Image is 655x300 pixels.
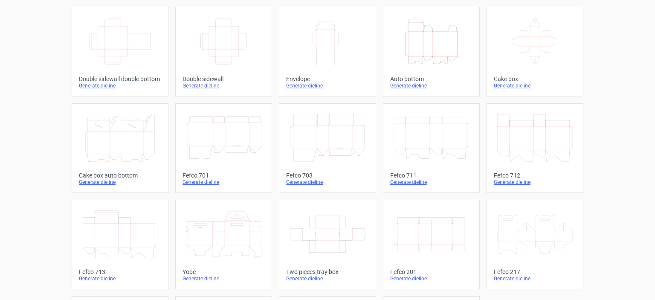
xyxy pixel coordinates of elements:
[494,268,576,275] div: Fefco 217
[79,268,161,275] div: Fefco 713
[383,200,480,289] a: Fefco 201Generate dieline
[487,7,583,96] a: Cake boxGenerate dieline
[286,275,368,282] div: Generate dieline
[390,275,472,282] div: Generate dieline
[279,200,376,289] a: Two pieces tray boxGenerate dieline
[286,82,368,89] div: Generate dieline
[183,76,265,82] div: Double sidewall
[279,7,376,96] a: EnvelopeGenerate dieline
[494,179,576,186] div: Generate dieline
[494,275,576,282] div: Generate dieline
[79,172,161,179] div: Cake box auto bottom
[183,82,265,89] div: Generate dieline
[390,179,472,186] div: Generate dieline
[286,179,368,186] div: Generate dieline
[79,82,161,89] div: Generate dieline
[183,179,265,186] div: Generate dieline
[286,76,368,82] div: Envelope
[390,268,472,275] div: Fefco 201
[175,7,272,96] a: Double sidewallGenerate dieline
[487,200,583,289] a: Fefco 217Generate dieline
[79,275,161,282] div: Generate dieline
[390,76,472,82] div: Auto bottom
[494,76,576,82] div: Cake box
[79,76,161,82] div: Double sidewall double bottom
[390,82,472,89] div: Generate dieline
[390,172,472,179] div: Fefco 711
[183,268,265,275] div: Yope
[494,172,576,179] div: Fefco 712
[383,103,480,193] a: Fefco 711Generate dieline
[72,103,168,193] a: Cake box auto bottomGenerate dieline
[494,82,576,89] div: Generate dieline
[487,103,583,193] a: Fefco 712Generate dieline
[286,268,368,275] div: Two pieces tray box
[175,200,272,289] a: YopeGenerate dieline
[383,7,480,96] a: Auto bottomGenerate dieline
[79,179,161,186] div: Generate dieline
[72,200,168,289] a: Fefco 713Generate dieline
[279,103,376,193] a: Fefco 703Generate dieline
[286,172,368,179] div: Fefco 703
[183,275,265,282] div: Generate dieline
[183,172,265,179] div: Fefco 701
[175,103,272,193] a: Fefco 701Generate dieline
[72,7,168,96] a: Double sidewall double bottomGenerate dieline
